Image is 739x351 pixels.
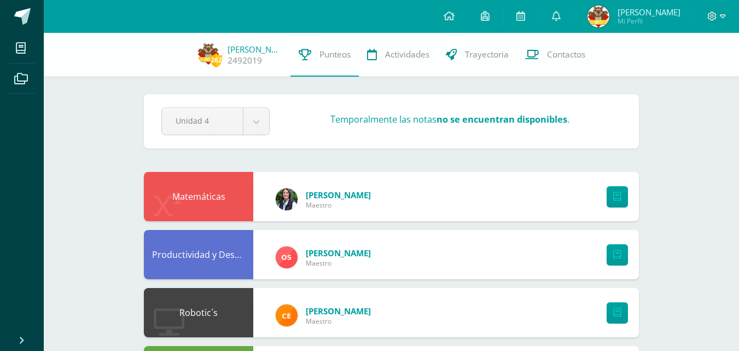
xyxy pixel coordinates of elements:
span: Punteos [319,49,351,60]
img: 17d60be5ef358e114dc0f01a4fe601a5.png [276,188,298,210]
span: Maestro [306,317,371,326]
span: Maestro [306,200,371,210]
span: Mi Perfil [618,16,680,26]
div: Robotic´s [144,288,253,337]
span: Unidad 4 [176,108,229,134]
a: Punteos [290,33,359,77]
a: Unidad 4 [162,108,269,135]
div: Productividad y Desarrollo [144,230,253,279]
img: 55cd4609078b6f5449d0df1f1668bde8.png [197,43,219,65]
span: [PERSON_NAME] [618,7,680,18]
a: Trayectoria [438,33,517,77]
span: Trayectoria [465,49,509,60]
span: Maestro [306,258,371,268]
a: [PERSON_NAME] [306,306,371,317]
span: Contactos [547,49,585,60]
a: Contactos [517,33,593,77]
img: 55cd4609078b6f5449d0df1f1668bde8.png [587,5,609,27]
a: [PERSON_NAME] [228,44,282,55]
span: Actividades [385,49,429,60]
h3: Temporalmente las notas . [330,113,569,125]
img: 5d1b5d840bccccd173cb0b83f6027e73.png [276,246,298,268]
a: [PERSON_NAME] [306,189,371,200]
strong: no se encuentran disponibles [437,113,567,125]
a: 2492019 [228,55,262,66]
div: Matemáticas [144,172,253,221]
span: 262 [210,53,222,67]
a: Actividades [359,33,438,77]
a: [PERSON_NAME] [306,248,371,258]
img: cc2a7f1041ad554c6209babbe1ad6d28.png [276,304,298,326]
